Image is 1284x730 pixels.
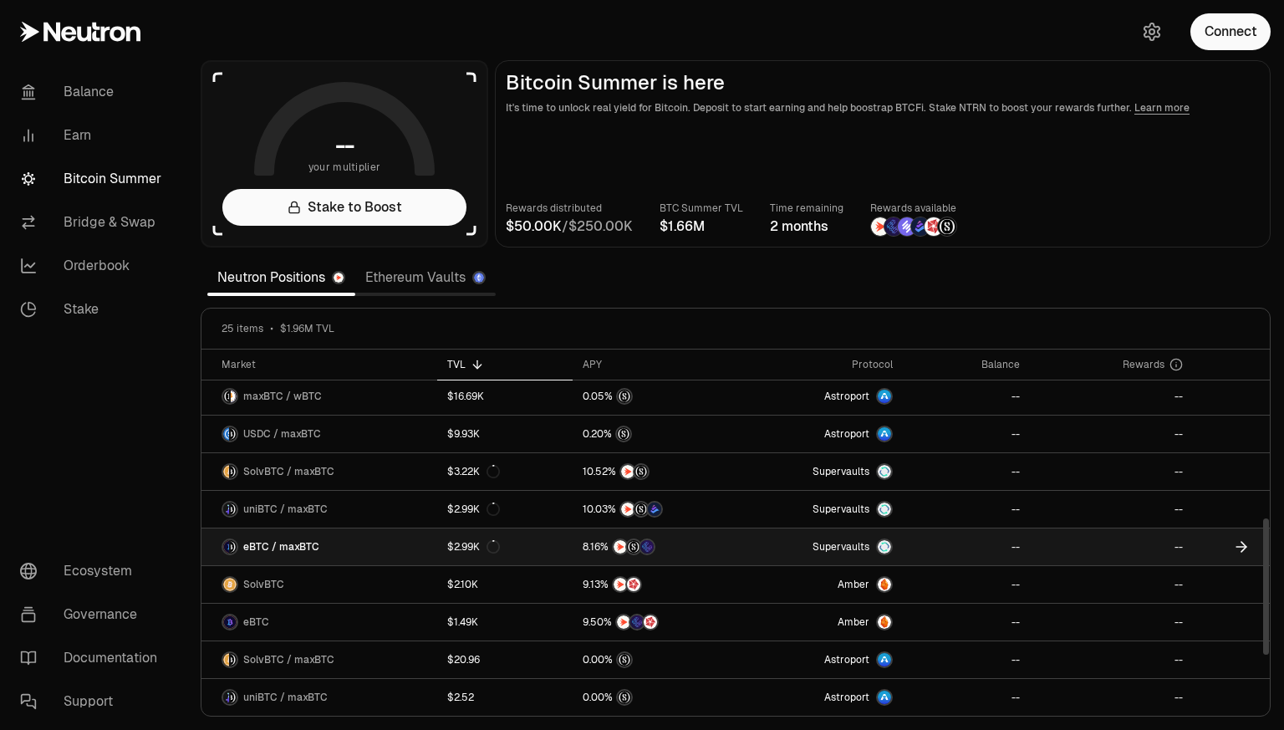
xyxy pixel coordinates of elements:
img: Structured Points [627,540,640,554]
a: Stake [7,288,181,331]
a: Structured Points [573,641,738,678]
img: Mars Fragments [627,578,640,591]
span: Amber [838,578,869,591]
p: Time remaining [770,200,843,217]
a: $2.99K [437,491,573,528]
a: Structured Points [573,679,738,716]
span: SolvBTC / maxBTC [243,653,334,666]
img: maxBTC Logo [231,503,237,516]
button: NTRNStructured Points [583,463,728,480]
img: Supervaults [878,503,891,516]
a: $2.99K [437,528,573,565]
button: NTRNStructured PointsBedrock Diamonds [583,501,728,518]
img: SolvBTC Logo [223,465,229,478]
img: Structured Points [618,691,631,704]
button: Connect [1190,13,1271,50]
a: Bitcoin Summer [7,157,181,201]
img: SolvBTC Logo [223,653,229,666]
a: Astroport [737,679,903,716]
a: $1.49K [437,604,573,641]
img: Solv Points [898,217,916,236]
a: SolvBTC LogomaxBTC LogoSolvBTC / maxBTC [201,641,437,678]
div: Market [222,358,427,371]
span: $1.96M TVL [280,322,334,335]
a: Bridge & Swap [7,201,181,244]
img: maxBTC Logo [231,540,237,554]
a: -- [1030,416,1193,452]
img: NTRN [614,540,627,554]
a: Learn more [1134,101,1190,115]
img: EtherFi Points [640,540,654,554]
a: -- [1030,679,1193,716]
img: maxBTC Logo [231,465,237,478]
div: TVL [447,358,563,371]
div: $3.22K [447,465,500,478]
img: Structured Points [617,427,630,441]
a: SolvBTC LogoSolvBTC [201,566,437,603]
span: SolvBTC / maxBTC [243,465,334,478]
div: $20.96 [447,653,480,666]
a: Structured Points [573,378,738,415]
a: NTRNStructured Points [573,453,738,490]
a: NTRNMars Fragments [573,566,738,603]
img: uniBTC Logo [223,691,229,704]
img: maxBTC Logo [231,427,237,441]
a: Earn [7,114,181,157]
span: uniBTC / maxBTC [243,691,328,704]
img: maxBTC Logo [231,691,237,704]
button: NTRNStructured PointsEtherFi Points [583,539,728,555]
button: Structured Points [583,651,728,668]
a: eBTC LogoeBTC [201,604,437,641]
a: NTRNEtherFi PointsMars Fragments [573,604,738,641]
img: Amber [878,615,891,629]
a: Stake to Boost [222,189,466,226]
a: $9.93K [437,416,573,452]
a: -- [903,566,1030,603]
img: Neutron Logo [334,273,344,283]
img: eBTC Logo [223,615,237,629]
a: SolvBTC LogomaxBTC LogoSolvBTC / maxBTC [201,453,437,490]
a: NTRNStructured PointsEtherFi Points [573,528,738,565]
button: Structured Points [583,689,728,706]
p: It's time to unlock real yield for Bitcoin. Deposit to start earning and help boostrap BTCFi. Sta... [506,100,1260,116]
a: Orderbook [7,244,181,288]
div: $2.10K [447,578,478,591]
span: Amber [838,615,869,629]
a: Support [7,680,181,723]
img: NTRN [621,465,634,478]
div: / [506,217,633,237]
a: $2.52 [437,679,573,716]
img: Structured Points [618,653,631,666]
a: $16.69K [437,378,573,415]
p: Rewards distributed [506,200,633,217]
a: -- [903,453,1030,490]
img: uniBTC Logo [223,503,229,516]
span: eBTC [243,615,269,629]
span: Astroport [824,427,869,441]
span: Supervaults [813,540,869,554]
img: NTRN [614,578,627,591]
a: -- [1030,566,1193,603]
span: Astroport [824,691,869,704]
span: Rewards [1123,358,1164,371]
img: Supervaults [878,465,891,478]
a: $3.22K [437,453,573,490]
span: 25 items [222,322,263,335]
button: NTRNEtherFi PointsMars Fragments [583,614,728,630]
div: 2 months [770,217,843,237]
a: -- [903,378,1030,415]
a: Astroport [737,641,903,678]
h2: Bitcoin Summer is here [506,71,1260,94]
img: Ethereum Logo [474,273,484,283]
img: Bedrock Diamonds [911,217,930,236]
img: Amber [878,578,891,591]
a: uniBTC LogomaxBTC LogouniBTC / maxBTC [201,491,437,528]
a: Documentation [7,636,181,680]
img: Structured Points [634,503,648,516]
a: -- [1030,491,1193,528]
img: EtherFi Points [884,217,903,236]
div: $16.69K [447,390,484,403]
img: wBTC Logo [231,390,237,403]
span: USDC / maxBTC [243,427,321,441]
div: $2.99K [447,540,500,554]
